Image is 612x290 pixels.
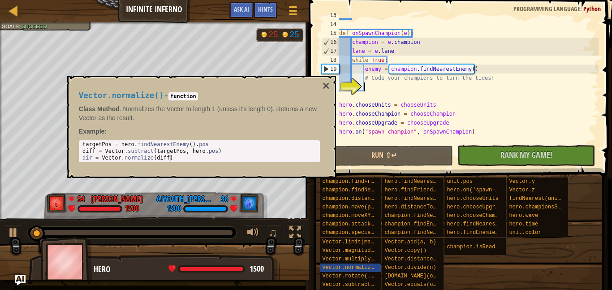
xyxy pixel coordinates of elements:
div: Hero [94,264,271,275]
div: AIYouth_[PERSON_NAME]_ [156,193,215,205]
button: Rank My Game! [457,145,595,166]
span: Example [79,128,105,135]
span: champion.isReady("special") [447,244,534,250]
span: champion.findNearestEnemy(kind) [384,229,484,236]
button: Adjust volume [244,225,262,243]
button: Show game menu [282,2,304,23]
span: Vector.subtract(a, b) [322,281,390,288]
span: Vector.copy() [384,247,427,254]
span: champion.findFriends(kind) [322,178,406,185]
img: thang_avatar_frame.png [40,237,92,287]
span: Vector.add(a, b) [384,239,436,245]
span: hero.chooseChampion [447,212,508,219]
span: Ask AI [234,5,249,13]
span: Vector.z [509,187,535,193]
div: 20 [321,74,339,82]
span: Vector.y [509,178,535,185]
div: 13 [321,11,339,20]
span: : [580,4,583,13]
div: health: 1500 / 1500 [168,265,264,273]
span: hero.on('spawn-champion', fn) [447,187,540,193]
span: ♫ [268,226,277,239]
img: thang_avatar_frame.png [239,194,259,212]
span: Success! [22,23,47,29]
span: Hints [258,5,273,13]
button: Toggle fullscreen [286,225,304,243]
div: 23 [321,100,339,109]
div: Team 'humans' has 25 now of 25 gold earned. Team 'ogres' has 25 now of 25 gold earned. [256,28,303,42]
div: 25 [289,30,299,39]
div: 16 [322,38,339,47]
div: 54 [78,193,86,201]
button: Ctrl + P: Play [4,225,22,243]
span: Programming language [513,4,580,13]
span: champion.findEnemies(kind) [384,221,468,227]
div: 36 [219,193,228,201]
strong: Class Method [79,105,120,113]
div: 25 [268,30,278,39]
span: unit.pos [447,178,473,185]
div: 26 [321,127,339,136]
span: [DOMAIN_NAME](other) [384,273,449,279]
h4: - [79,91,320,100]
div: 19 [322,65,339,74]
span: champion.special(target) [322,229,400,236]
span: Vector.normalize() [322,264,380,271]
button: × [322,80,329,92]
div: 21 [321,82,339,91]
button: Ask AI [15,275,26,286]
span: Vector.rotate(...) [322,273,380,279]
button: Ask AI [229,2,254,18]
span: hero.time [509,221,538,227]
span: champion.distanceTo(other) [322,195,406,202]
span: hero.chooseUnits [447,195,498,202]
span: unit.color [509,229,541,236]
div: 17 [322,47,339,56]
span: Vector.divide(n) [384,264,436,271]
span: hero.findFriends(kind) [384,187,455,193]
button: ♫ [267,225,282,243]
div: 24 [321,109,339,118]
span: Goals [1,23,19,29]
span: champion.move(pos) [322,204,380,210]
span: hero.distanceTo(other) [384,204,455,210]
p: . Normalizes the Vector to length 1 (unless it's length 0). Returns a new Vector as the result. [79,104,320,122]
div: 14 [321,20,339,29]
span: Vector.normalize() [79,91,164,100]
span: Vector.equals(other) [384,281,449,288]
span: hero.wave [509,212,538,219]
strong: : [79,128,107,135]
span: hero.findNearestFriend(kind) [384,195,475,202]
div: 22 [321,91,339,100]
code: function [168,92,198,100]
span: hero.championsSpawned [509,204,577,210]
span: Vector.distance(other) [384,256,455,262]
span: hero.chooseUpgrade [447,204,505,210]
div: [PERSON_NAME] [91,193,143,205]
span: champion.moveXY(x, y) [322,212,390,219]
div: 25 [321,118,339,127]
span: Vector.magnitude() [322,247,380,254]
span: Rank My Game! [500,149,552,160]
div: 15 [321,29,339,38]
span: hero.findNearestEnemy(kind) [384,178,471,185]
div: 1500 [125,205,139,213]
span: : [19,23,22,29]
span: Python [583,4,601,13]
span: hero.findNearest(units) [447,221,521,227]
div: 1500 [167,205,181,213]
button: Run ⇧↵ [315,146,453,166]
div: 27 [321,136,339,145]
span: 1500 [250,263,264,274]
span: Vector.limit(max) [322,239,377,245]
span: champion.findNearestFriend(kind) [322,187,425,193]
img: thang_avatar_frame.png [47,194,67,212]
div: 18 [321,56,339,65]
span: hero.findEnemies(kind) [447,229,517,236]
span: findNearest(units) [509,195,567,202]
span: champion.findNearest(units) [384,212,471,219]
span: Vector.multiply(n) [322,256,380,262]
span: champion.attack(target) [322,221,397,227]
